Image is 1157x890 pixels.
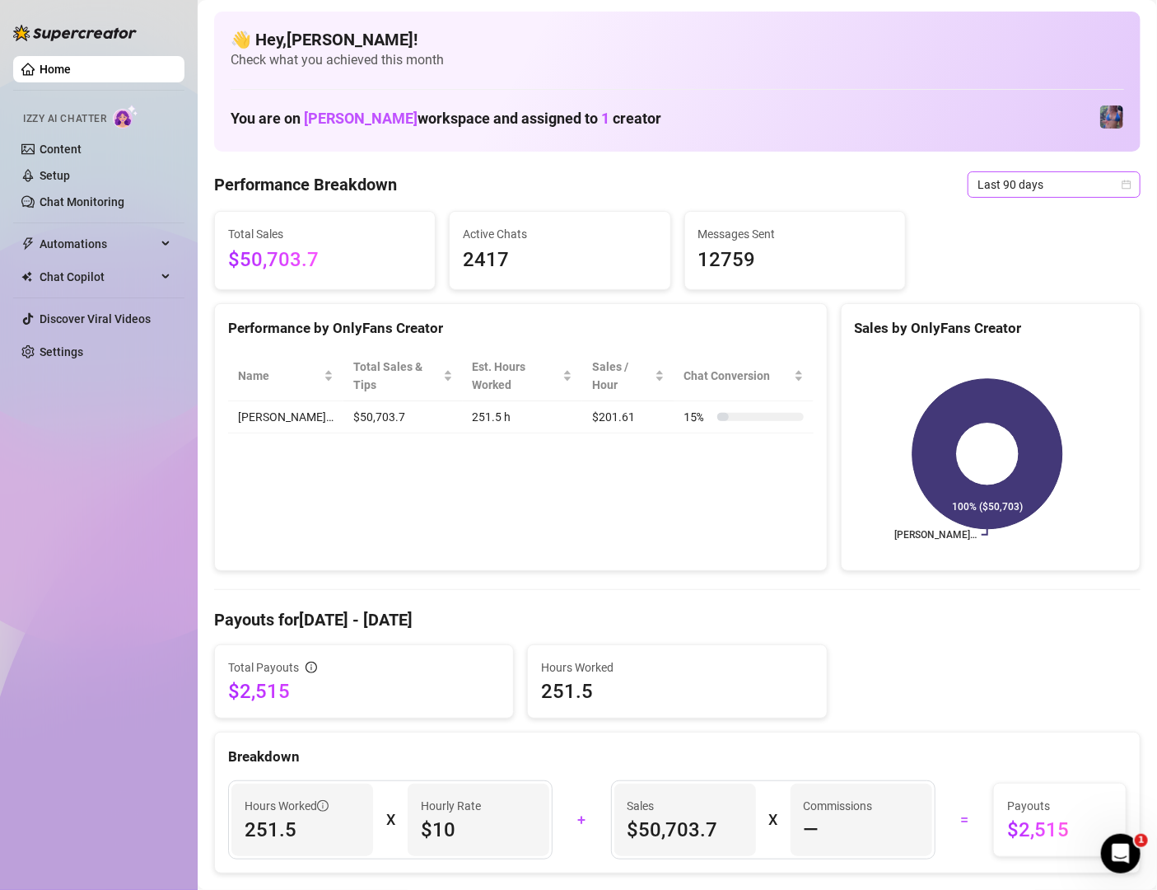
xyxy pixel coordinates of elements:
[231,51,1124,69] span: Check what you achieved this month
[421,797,481,815] article: Hourly Rate
[40,264,156,290] span: Chat Copilot
[582,401,674,433] td: $201.61
[463,401,583,433] td: 251.5 h
[40,195,124,208] a: Chat Monitoring
[473,358,560,394] div: Est. Hours Worked
[343,401,463,433] td: $50,703.7
[627,797,743,815] span: Sales
[1100,105,1123,129] img: Jaylie
[317,800,329,812] span: info-circle
[804,817,819,843] span: —
[421,817,536,843] span: $10
[592,358,651,394] span: Sales / Hour
[40,312,151,326] a: Discover Viral Videos
[228,225,422,243] span: Total Sales
[23,111,106,127] span: Izzy AI Chatter
[13,25,137,41] img: logo-BBDzfeDw.svg
[228,317,814,340] div: Performance by OnlyFans Creator
[40,143,82,156] a: Content
[21,271,32,283] img: Chat Copilot
[353,358,440,394] span: Total Sales & Tips
[855,317,1127,340] div: Sales by OnlyFans Creator
[228,351,343,401] th: Name
[684,408,711,426] span: 15 %
[1122,180,1131,190] span: calendar
[601,110,609,127] span: 1
[684,367,791,385] span: Chat Conversion
[769,807,777,833] div: X
[582,351,674,401] th: Sales / Hour
[541,678,813,705] span: 251.5
[40,63,71,76] a: Home
[228,245,422,276] span: $50,703.7
[698,245,892,276] span: 12759
[113,105,138,129] img: AI Chatter
[894,529,977,541] text: [PERSON_NAME]…
[304,110,418,127] span: [PERSON_NAME]
[238,367,320,385] span: Name
[214,608,1141,631] h4: Payouts for [DATE] - [DATE]
[463,225,656,243] span: Active Chats
[21,237,35,251] span: thunderbolt
[977,172,1131,197] span: Last 90 days
[228,401,343,433] td: [PERSON_NAME]…
[1135,834,1148,847] span: 1
[1007,797,1113,815] span: Payouts
[562,807,600,833] div: +
[627,817,743,843] span: $50,703.7
[40,231,156,257] span: Automations
[1101,834,1141,874] iframe: Intercom live chat
[228,658,299,677] span: Total Payouts
[945,807,983,833] div: =
[804,797,873,815] article: Commissions
[40,169,70,182] a: Setup
[245,817,360,843] span: 251.5
[214,173,397,196] h4: Performance Breakdown
[245,797,329,815] span: Hours Worked
[231,110,661,128] h1: You are on workspace and assigned to creator
[228,678,500,705] span: $2,515
[674,351,814,401] th: Chat Conversion
[698,225,892,243] span: Messages Sent
[463,245,656,276] span: 2417
[231,28,1124,51] h4: 👋 Hey, [PERSON_NAME] !
[343,351,463,401] th: Total Sales & Tips
[1007,817,1113,843] span: $2,515
[40,345,83,358] a: Settings
[228,746,1127,768] div: Breakdown
[306,662,317,673] span: info-circle
[386,807,394,833] div: X
[541,658,813,677] span: Hours Worked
